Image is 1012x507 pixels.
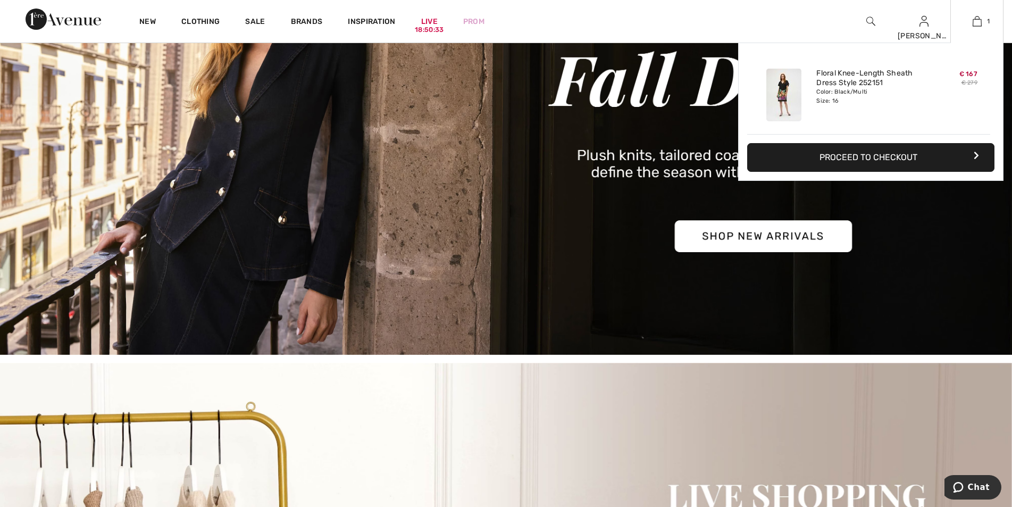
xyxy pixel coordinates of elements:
a: Clothing [181,17,220,28]
s: € 279 [961,79,978,86]
a: Brands [291,17,323,28]
a: New [139,17,156,28]
button: Proceed to Checkout [747,143,994,172]
iframe: Opens a widget where you can chat to one of our agents [944,475,1001,502]
a: Sale [245,17,265,28]
span: € 167 [959,70,978,78]
div: 18:50:33 [415,25,444,35]
div: [PERSON_NAME] [898,30,950,41]
span: Inspiration [348,17,395,28]
img: search the website [866,15,875,28]
a: Floral Knee-Length Sheath Dress Style 252151 [816,69,921,88]
img: 1ère Avenue [26,9,101,30]
a: Live18:50:33 [421,16,438,27]
a: Prom [463,16,484,27]
img: My Bag [973,15,982,28]
span: 1 [987,16,990,26]
a: 1 [951,15,1003,28]
a: Sign In [919,16,929,26]
div: Color: Black/Multi Size: 16 [816,88,921,105]
img: My Info [919,15,929,28]
img: Floral Knee-Length Sheath Dress Style 252151 [766,69,801,121]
